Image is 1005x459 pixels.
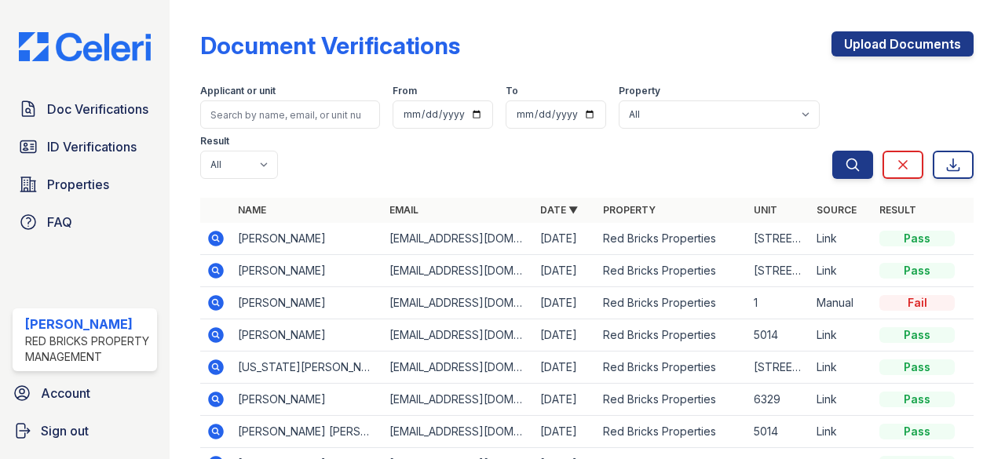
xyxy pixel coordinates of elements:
div: Pass [879,231,955,246]
a: Account [6,377,163,409]
td: [DATE] [534,416,597,448]
a: Property [603,204,656,216]
td: Link [810,384,873,416]
td: 1 [747,287,810,319]
td: [DATE] [534,255,597,287]
div: Document Verifications [200,31,460,60]
td: Red Bricks Properties [597,384,747,416]
td: [DATE] [534,352,597,384]
td: [PERSON_NAME] [232,223,382,255]
span: ID Verifications [47,137,137,156]
a: Sign out [6,415,163,446]
a: Unit [754,204,777,216]
a: Name [238,204,266,216]
td: Red Bricks Properties [597,223,747,255]
td: [DATE] [534,287,597,319]
td: 6329 [747,384,810,416]
a: Result [879,204,916,216]
td: [EMAIL_ADDRESS][DOMAIN_NAME] [383,416,534,448]
span: FAQ [47,213,72,231]
td: [DATE] [534,384,597,416]
div: Pass [879,327,955,343]
div: Pass [879,392,955,407]
td: Red Bricks Properties [597,319,747,352]
td: [STREET_ADDRESS][PERSON_NAME] [747,352,810,384]
td: [PERSON_NAME] [232,287,382,319]
td: [PERSON_NAME] [PERSON_NAME] [232,416,382,448]
td: [US_STATE][PERSON_NAME] [232,352,382,384]
td: [EMAIL_ADDRESS][DOMAIN_NAME] [383,352,534,384]
td: Link [810,223,873,255]
td: Red Bricks Properties [597,416,747,448]
td: [EMAIL_ADDRESS][DOMAIN_NAME] [383,223,534,255]
td: [PERSON_NAME] [232,255,382,287]
div: Pass [879,424,955,439]
a: FAQ [13,206,157,238]
td: Red Bricks Properties [597,352,747,384]
td: Link [810,416,873,448]
input: Search by name, email, or unit number [200,100,380,129]
div: Fail [879,295,955,311]
td: [EMAIL_ADDRESS][DOMAIN_NAME] [383,287,534,319]
span: Sign out [41,421,89,440]
a: Email [389,204,418,216]
td: [DATE] [534,223,597,255]
td: [STREET_ADDRESS] [747,223,810,255]
label: Result [200,135,229,148]
td: [DATE] [534,319,597,352]
a: ID Verifications [13,131,157,162]
td: Link [810,319,873,352]
td: [PERSON_NAME] [232,319,382,352]
td: [STREET_ADDRESS] [747,255,810,287]
td: [EMAIL_ADDRESS][DOMAIN_NAME] [383,319,534,352]
td: Link [810,352,873,384]
td: Red Bricks Properties [597,287,747,319]
div: Pass [879,359,955,375]
img: CE_Logo_Blue-a8612792a0a2168367f1c8372b55b34899dd931a85d93a1a3d3e32e68fde9ad4.png [6,32,163,62]
a: Doc Verifications [13,93,157,125]
label: To [506,85,518,97]
td: 5014 [747,416,810,448]
td: [PERSON_NAME] [232,384,382,416]
td: [EMAIL_ADDRESS][DOMAIN_NAME] [383,384,534,416]
a: Properties [13,169,157,200]
div: Red Bricks Property Management [25,333,151,365]
td: Red Bricks Properties [597,255,747,287]
a: Upload Documents [831,31,974,56]
label: Property [619,85,660,97]
span: Doc Verifications [47,100,148,118]
td: [EMAIL_ADDRESS][DOMAIN_NAME] [383,255,534,287]
td: Manual [810,287,873,319]
label: Applicant or unit [200,85,276,97]
span: Properties [47,175,109,194]
td: 5014 [747,319,810,352]
td: Link [810,255,873,287]
div: Pass [879,263,955,279]
span: Account [41,384,90,403]
div: [PERSON_NAME] [25,315,151,333]
label: From [393,85,417,97]
a: Source [817,204,857,216]
a: Date ▼ [540,204,578,216]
